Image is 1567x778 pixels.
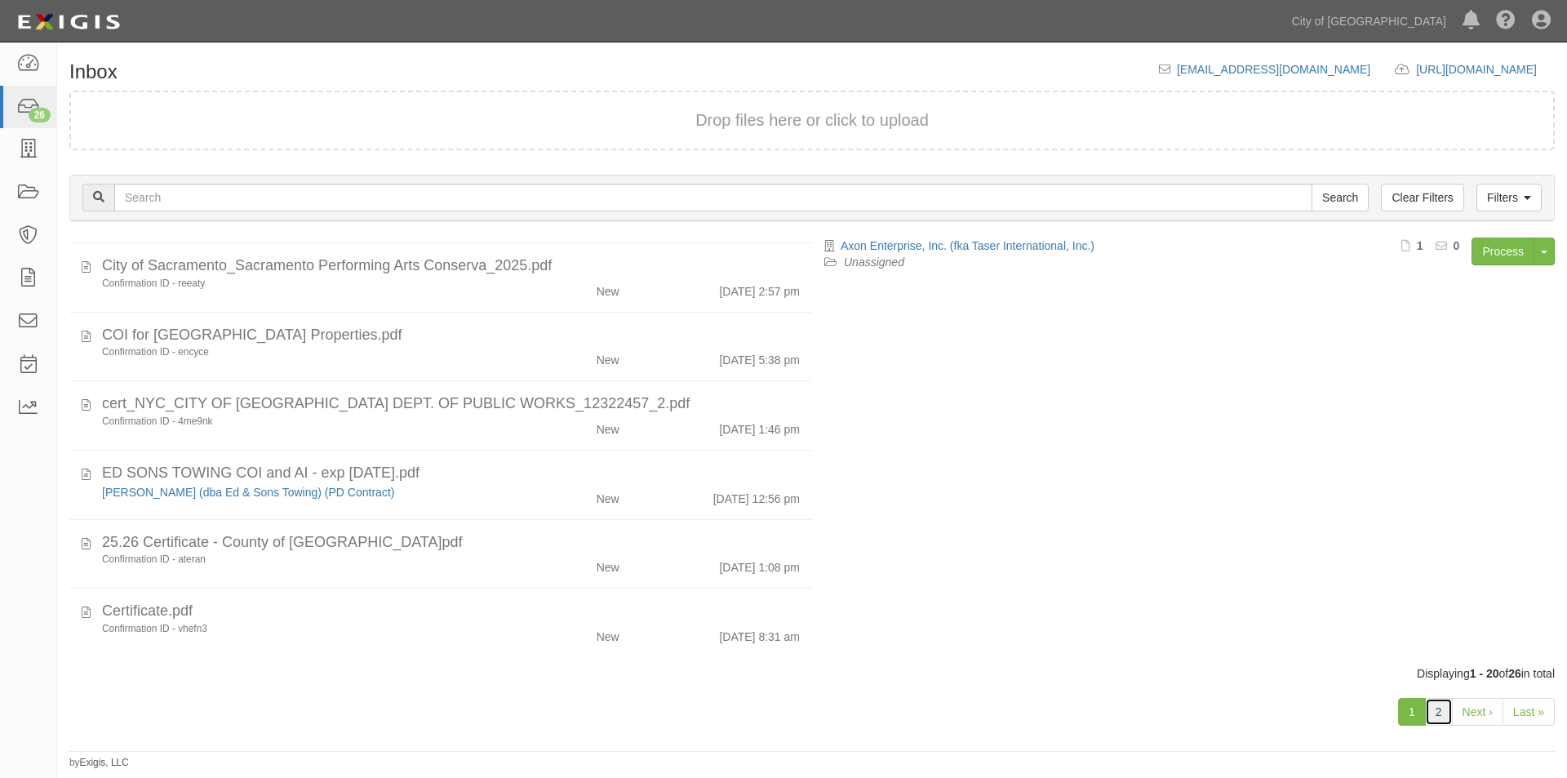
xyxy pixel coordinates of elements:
div: Confirmation ID - 4me9nk [102,415,499,429]
a: Exigis, LLC [80,757,129,768]
div: Displaying of in total [57,665,1567,682]
a: Process [1472,238,1534,265]
div: ED SONS TOWING COI and AI - exp 2-5-2026.pdf [102,463,800,484]
i: Help Center - Complianz [1496,11,1516,31]
a: Unassigned [844,256,904,269]
button: Drop files here or click to upload [695,109,929,132]
h1: Inbox [69,61,118,82]
a: Last » [1503,698,1555,726]
div: New [597,345,619,368]
div: Confirmation ID - encyce [102,345,499,359]
div: Certificate.pdf [102,601,800,622]
input: Search [1312,184,1369,211]
div: [DATE] 1:08 pm [719,553,800,576]
a: [EMAIL_ADDRESS][DOMAIN_NAME] [1177,63,1370,76]
a: Next › [1452,698,1503,726]
div: [DATE] 5:38 pm [719,345,800,368]
img: logo-5460c22ac91f19d4615b14bd174203de0afe785f0fc80cf4dbbc73dc1793850b.png [12,7,125,37]
b: 26 [1508,667,1521,680]
a: City of [GEOGRAPHIC_DATA] [1284,5,1454,38]
div: New [597,553,619,576]
small: by [69,756,129,770]
div: [DATE] 12:56 pm [713,484,800,507]
b: 0 [1454,239,1460,252]
b: 1 [1417,239,1423,252]
div: New [597,277,619,300]
div: City of Sacramento_Sacramento Performing Arts Conserva_2025.pdf [102,256,800,277]
b: 1 - 20 [1470,667,1499,680]
div: New [597,484,619,507]
div: Confirmation ID - reeaty [102,277,499,291]
div: cert_NYC_CITY OF SACRAMENTO DEPT. OF PUBLIC WORKS_12322457_2.pdf [102,393,800,415]
div: [DATE] 8:31 am [719,622,800,645]
div: 26 [29,108,51,122]
a: Clear Filters [1381,184,1463,211]
div: [DATE] 1:46 pm [719,415,800,438]
div: Edwin Darwin Bryden (dba Ed & Sons Towing) (PD Contract) [102,484,499,500]
a: Axon Enterprise, Inc. (fka Taser International, Inc.) [841,239,1094,252]
div: New [597,415,619,438]
div: [DATE] 2:57 pm [719,277,800,300]
a: [PERSON_NAME] (dba Ed & Sons Towing) (PD Contract) [102,486,394,499]
a: Filters [1476,184,1542,211]
div: COI for Sacramento International Airport Properties.pdf [102,325,800,346]
a: 1 [1398,698,1426,726]
div: 25.26 Certificate - County of Sacramento.pdf [102,532,800,553]
input: Search [114,184,1312,211]
div: New [597,622,619,645]
a: [URL][DOMAIN_NAME] [1416,63,1555,76]
a: 2 [1425,698,1453,726]
div: Confirmation ID - vhefn3 [102,622,499,636]
div: Confirmation ID - ateran [102,553,499,567]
